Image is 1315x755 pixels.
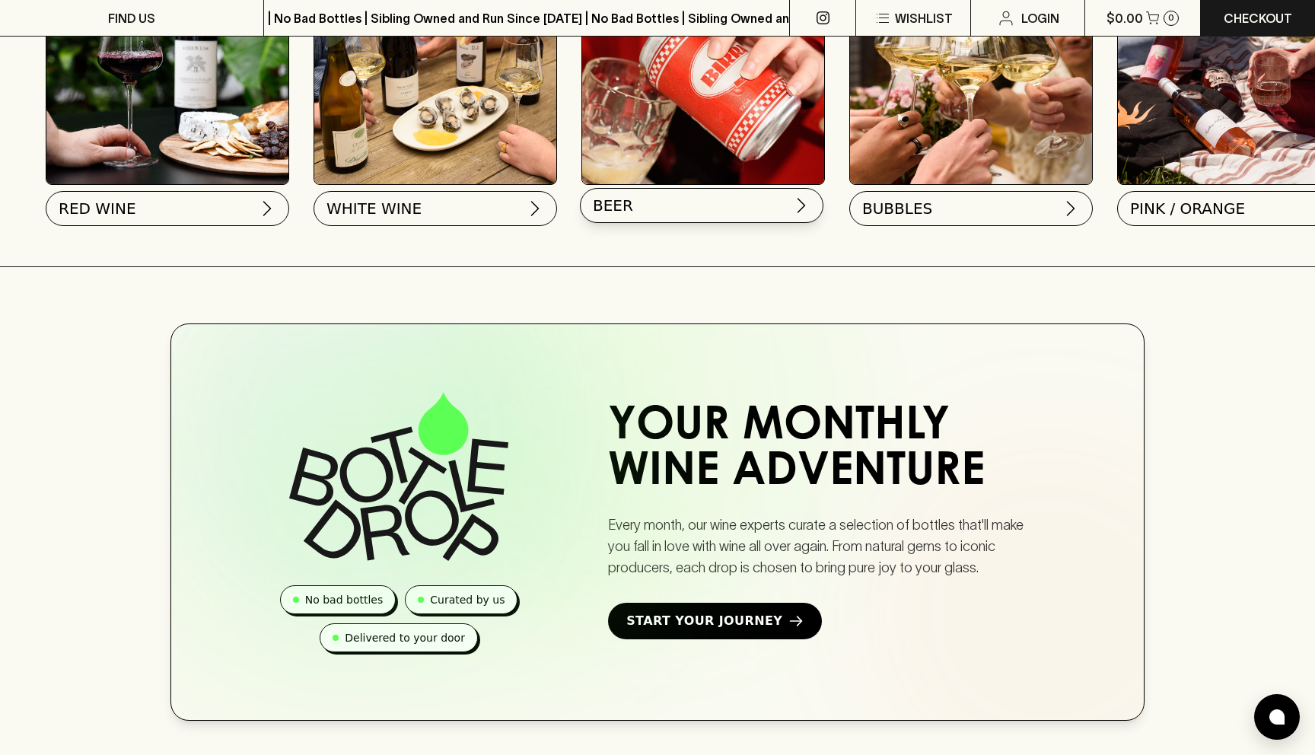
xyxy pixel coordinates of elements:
span: BEER [593,195,633,216]
img: chevron-right.svg [526,199,544,218]
p: Every month, our wine experts curate a selection of bottles that'll make you fall in love with wi... [608,514,1046,578]
img: chevron-right.svg [1062,199,1080,218]
span: PINK / ORANGE [1130,198,1245,219]
img: Bottle Drop [289,392,508,561]
p: Wishlist [895,9,953,27]
button: RED WINE [46,191,289,226]
span: BUBBLES [862,198,932,219]
h2: Your Monthly Wine Adventure [608,405,1046,496]
p: $0.00 [1106,9,1143,27]
span: RED WINE [59,198,136,219]
button: BEER [580,188,823,223]
p: FIND US [108,9,155,27]
p: Checkout [1224,9,1292,27]
p: 0 [1168,14,1174,22]
a: Start Your Journey [608,603,822,639]
button: BUBBLES [849,191,1093,226]
img: bubble-icon [1269,709,1285,725]
img: chevron-right.svg [792,196,810,215]
span: Start Your Journey [626,612,782,630]
span: WHITE WINE [326,198,422,219]
button: WHITE WINE [314,191,557,226]
p: Login [1021,9,1059,27]
img: chevron-right.svg [258,199,276,218]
